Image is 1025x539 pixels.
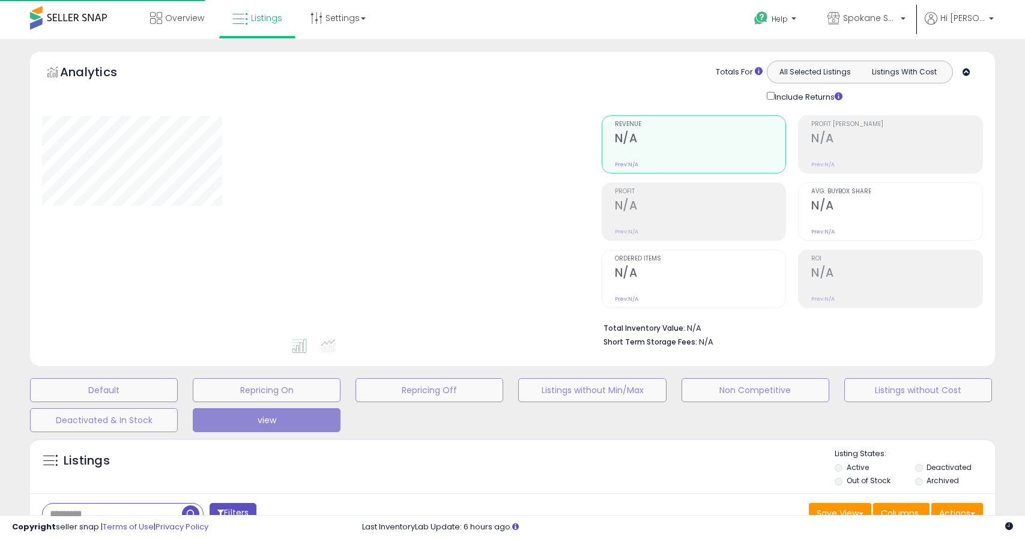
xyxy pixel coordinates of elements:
button: Listings without Min/Max [518,378,666,402]
button: Non Competitive [682,378,829,402]
h2: N/A [811,266,982,282]
div: seller snap | | [12,522,208,533]
b: Total Inventory Value: [603,323,685,333]
button: Listings With Cost [859,64,949,80]
button: Repricing Off [355,378,503,402]
span: Avg. Buybox Share [811,188,982,195]
span: Listings [251,12,282,24]
div: Include Returns [758,89,857,103]
b: Short Term Storage Fees: [603,337,697,347]
button: Repricing On [193,378,340,402]
span: Revenue [615,121,786,128]
button: All Selected Listings [770,64,860,80]
small: Prev: N/A [811,228,835,235]
span: Hi [PERSON_NAME] [940,12,985,24]
button: Listings without Cost [844,378,992,402]
span: Overview [165,12,204,24]
small: Prev: N/A [615,228,638,235]
h2: N/A [811,131,982,148]
span: Spokane Supply [843,12,897,24]
span: ROI [811,256,982,262]
button: view [193,408,340,432]
strong: Copyright [12,521,56,532]
span: N/A [699,336,713,348]
h5: Analytics [60,64,141,83]
i: Get Help [754,11,769,26]
h2: N/A [615,131,786,148]
span: Profit [615,188,786,195]
span: Ordered Items [615,256,786,262]
a: Hi [PERSON_NAME] [925,12,994,39]
button: Deactivated & In Stock [30,408,178,432]
h2: N/A [615,266,786,282]
button: Default [30,378,178,402]
a: Help [745,2,808,39]
small: Prev: N/A [811,295,835,303]
h2: N/A [811,199,982,215]
h2: N/A [615,199,786,215]
div: Totals For [716,67,763,78]
small: Prev: N/A [811,161,835,168]
li: N/A [603,320,974,334]
span: Profit [PERSON_NAME] [811,121,982,128]
small: Prev: N/A [615,295,638,303]
span: Help [772,14,788,24]
small: Prev: N/A [615,161,638,168]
